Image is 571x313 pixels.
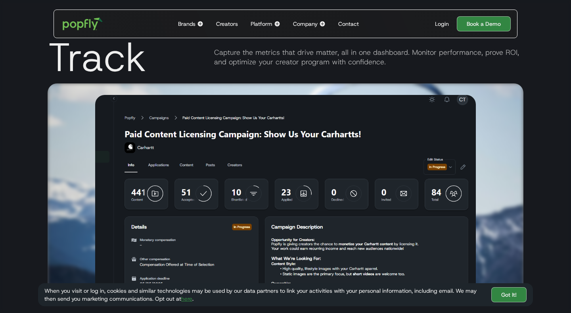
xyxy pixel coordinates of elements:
[251,20,272,28] div: Platform
[48,37,147,77] div: Track
[335,10,362,38] a: Contact
[435,20,449,28] div: Login
[293,20,318,28] div: Company
[214,48,523,67] div: Capture the metrics that drive matter, all in one dashboard. Monitor performance, prove ROI, and ...
[216,20,238,28] div: Creators
[338,20,359,28] div: Contact
[213,10,241,38] a: Creators
[432,20,452,28] a: Login
[44,287,485,303] div: When you visit or log in, cookies and similar technologies may be used by our data partners to li...
[181,295,192,302] a: here
[178,20,195,28] div: Brands
[457,16,511,31] a: Book a Demo
[57,12,108,36] a: home
[491,287,527,302] a: Got It!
